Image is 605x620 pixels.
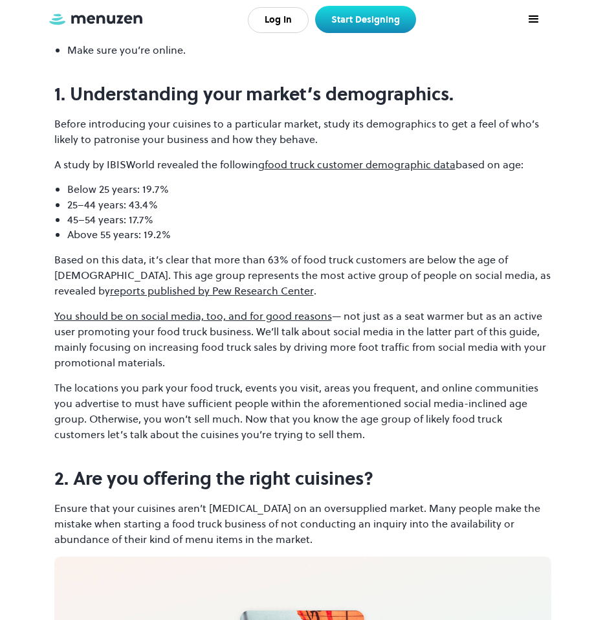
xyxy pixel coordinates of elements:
[47,12,144,27] a: home
[54,380,551,442] p: The locations you park your food truck, events you visit, areas you frequent, and online communit...
[67,212,551,227] li: 45–54 years: 17.7%
[265,157,456,172] a: food truck customer demographic data
[248,7,309,33] a: Log In
[54,309,332,323] a: You should be on social media, too, and for good reasons
[67,43,551,58] li: Make sure you’re online.
[54,466,373,491] strong: 2. Are you offering the right cuisines?
[54,500,551,547] p: Ensure that your cuisines aren’t [MEDICAL_DATA] on an oversupplied market. Many people make the m...
[54,83,551,104] h3: 1. Understanding your market’s demographics.
[110,283,314,298] a: reports published by Pew Research Center
[54,308,551,370] p: — not just as a seat warmer but as an active user promoting your food truck business. We’ll talk ...
[67,227,551,242] li: Above 55 years: 19.2%
[54,157,551,172] p: A study by IBISWorld revealed the following based on age:
[54,116,551,147] p: Before introducing your cuisines to a particular market, study its demographics to get a feel of ...
[315,6,416,33] a: Start Designing
[67,182,551,197] li: Below 25 years: 19.7%
[54,252,551,298] p: Based on this data, it’s clear that more than 63% of food truck customers are below the age of [D...
[67,197,551,212] li: 25–44 years: 43.4%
